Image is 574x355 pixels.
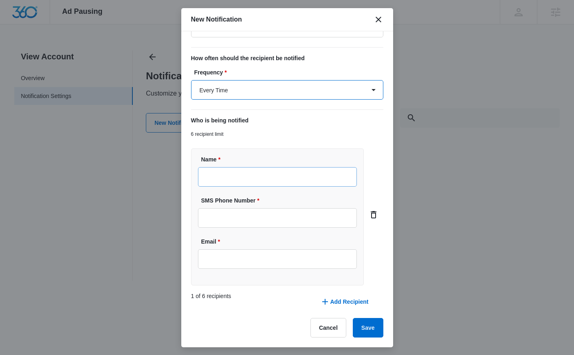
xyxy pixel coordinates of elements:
[191,292,231,312] p: 1 of 6 recipients
[21,21,90,28] div: Domain: [DOMAIN_NAME]
[353,318,383,338] button: Save
[13,13,20,20] img: logo_orange.svg
[374,15,383,24] button: close
[90,48,137,53] div: Keywords by Traffic
[310,318,346,338] button: Cancel
[201,155,361,164] label: Name
[201,237,361,246] label: Email
[31,48,73,53] div: Domain Overview
[367,208,380,221] button: card.dropdown.delete
[191,54,383,63] p: How often should the recipient be notified
[201,196,361,205] label: SMS Phone Number
[191,116,383,125] p: Who is being notified
[81,47,88,54] img: tab_keywords_by_traffic_grey.svg
[194,68,387,77] label: Frequency
[191,131,383,138] p: 6 recipient limit
[23,13,40,20] div: v 4.0.25
[312,292,376,311] button: Add Recipient
[13,21,20,28] img: website_grey.svg
[22,47,29,54] img: tab_domain_overview_orange.svg
[191,15,242,24] h1: New Notification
